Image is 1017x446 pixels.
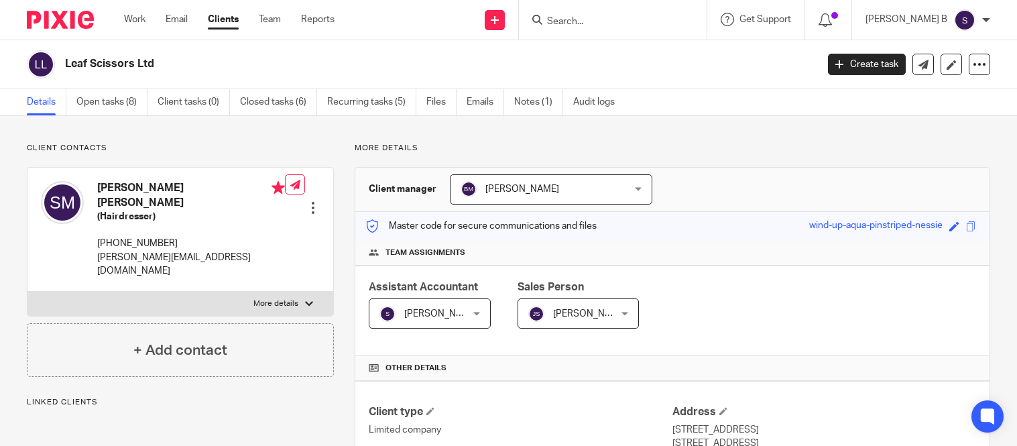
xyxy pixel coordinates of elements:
[385,247,465,258] span: Team assignments
[97,181,285,210] h4: [PERSON_NAME] [PERSON_NAME]
[467,89,504,115] a: Emails
[865,13,947,26] p: [PERSON_NAME] B
[65,57,659,71] h2: Leaf Scissors Ltd
[365,219,597,233] p: Master code for secure communications and files
[272,181,285,194] i: Primary
[259,13,281,26] a: Team
[546,16,666,28] input: Search
[327,89,416,115] a: Recurring tasks (5)
[97,251,285,278] p: [PERSON_NAME][EMAIL_ADDRESS][DOMAIN_NAME]
[27,397,334,408] p: Linked clients
[369,282,478,292] span: Assistant Accountant
[97,237,285,250] p: [PHONE_NUMBER]
[379,306,396,322] img: svg%3E
[672,423,976,437] p: [STREET_ADDRESS]
[573,89,625,115] a: Audit logs
[369,405,672,419] h4: Client type
[461,181,477,197] img: svg%3E
[553,309,627,319] span: [PERSON_NAME]
[301,13,335,26] a: Reports
[27,143,334,154] p: Client contacts
[954,9,975,31] img: svg%3E
[369,423,672,437] p: Limited company
[158,89,230,115] a: Client tasks (0)
[76,89,147,115] a: Open tasks (8)
[208,13,239,26] a: Clients
[355,143,990,154] p: More details
[385,363,446,374] span: Other details
[124,13,145,26] a: Work
[133,340,227,361] h4: + Add contact
[404,309,486,319] span: [PERSON_NAME] B
[672,405,976,419] h4: Address
[514,89,563,115] a: Notes (1)
[27,11,94,29] img: Pixie
[739,15,791,24] span: Get Support
[828,54,906,75] a: Create task
[27,50,55,78] img: svg%3E
[27,89,66,115] a: Details
[240,89,317,115] a: Closed tasks (6)
[97,210,285,223] h5: (Hairdresser)
[518,282,584,292] span: Sales Person
[41,181,84,224] img: svg%3E
[253,298,298,309] p: More details
[369,182,436,196] h3: Client manager
[528,306,544,322] img: svg%3E
[426,89,457,115] a: Files
[485,184,559,194] span: [PERSON_NAME]
[166,13,188,26] a: Email
[809,219,943,234] div: wind-up-aqua-pinstriped-nessie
